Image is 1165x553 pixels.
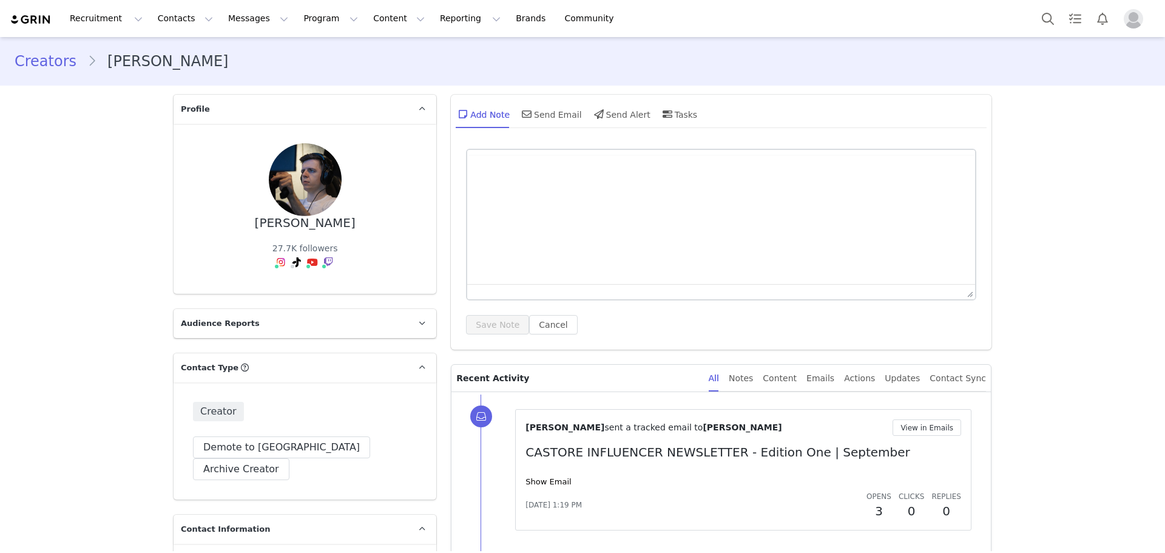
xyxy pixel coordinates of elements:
div: Notes [729,365,753,392]
button: Reporting [433,5,508,32]
span: [PERSON_NAME] [525,422,604,432]
button: Archive Creator [193,458,289,480]
h2: 3 [866,502,891,520]
a: Brands [508,5,556,32]
img: 1e97c806-91bc-4638-82a8-73ab11295b22.jpg [269,143,342,216]
button: Profile [1116,9,1155,29]
h2: 0 [899,502,924,520]
span: [PERSON_NAME] [703,422,782,432]
div: 27.7K followers [272,242,338,255]
a: Tasks [1062,5,1089,32]
div: Send Alert [592,100,650,129]
div: Add Note [456,100,510,129]
img: instagram.svg [276,257,286,267]
a: Show Email [525,477,571,486]
button: Save Note [466,315,529,334]
iframe: Rich Text Area [467,155,975,284]
button: Recruitment [62,5,150,32]
button: Program [296,5,365,32]
div: [PERSON_NAME] [255,216,356,230]
button: Content [366,5,432,32]
a: Community [558,5,627,32]
h2: 0 [931,502,961,520]
span: Audience Reports [181,317,260,330]
span: Opens [866,492,891,501]
div: Updates [885,365,920,392]
button: Contacts [150,5,220,32]
div: Emails [806,365,834,392]
span: Profile [181,103,210,115]
img: grin logo [10,14,52,25]
button: Notifications [1089,5,1116,32]
span: Clicks [899,492,924,501]
button: Demote to [GEOGRAPHIC_DATA] [193,436,370,458]
button: View in Emails [893,419,961,436]
button: Messages [221,5,295,32]
span: sent a tracked email to [604,422,703,432]
button: Cancel [529,315,577,334]
span: Contact Information [181,523,270,535]
span: Creator [193,402,244,421]
div: Send Email [519,100,582,129]
div: All [709,365,719,392]
div: Contact Sync [930,365,986,392]
div: Press the Up and Down arrow keys to resize the editor. [962,285,975,299]
div: Content [763,365,797,392]
div: Tasks [660,100,698,129]
a: Creators [15,50,87,72]
span: Replies [931,492,961,501]
span: Contact Type [181,362,238,374]
div: Actions [844,365,875,392]
button: Search [1035,5,1061,32]
span: [DATE] 1:19 PM [525,500,582,511]
img: placeholder-profile.jpg [1124,9,1143,29]
p: Recent Activity [456,365,698,392]
p: CASTORE INFLUENCER NEWSLETTER - Edition One | September [525,443,961,461]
